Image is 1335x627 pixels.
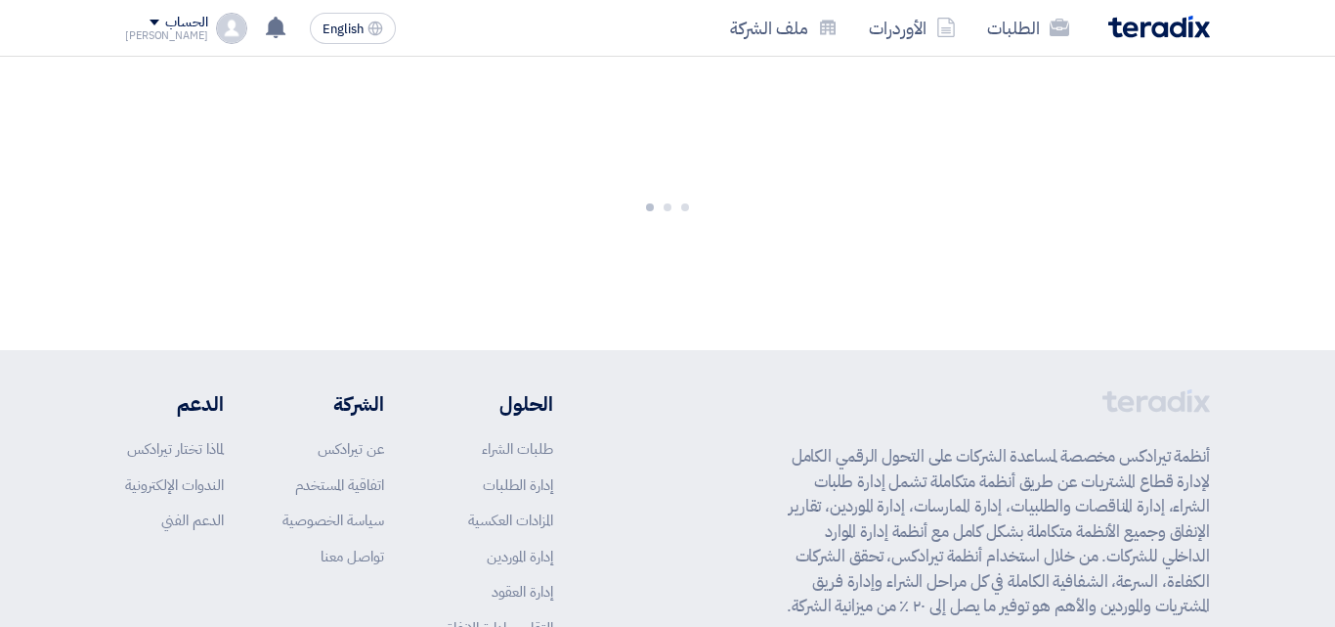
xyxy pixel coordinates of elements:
a: لماذا تختار تيرادكس [127,438,224,460]
li: الحلول [443,389,553,419]
a: تواصل معنا [321,546,384,567]
a: الدعم الفني [161,510,224,531]
img: profile_test.png [216,13,247,44]
a: إدارة الطلبات [483,474,553,496]
div: الحساب [165,15,207,31]
a: اتفاقية المستخدم [295,474,384,496]
a: المزادات العكسية [468,510,553,531]
img: Teradix logo [1108,16,1210,38]
button: English [310,13,396,44]
a: إدارة العقود [492,581,553,603]
div: [PERSON_NAME] [125,30,208,41]
a: إدارة الموردين [487,546,553,567]
p: أنظمة تيرادكس مخصصة لمساعدة الشركات على التحول الرقمي الكامل لإدارة قطاع المشتريات عن طريق أنظمة ... [776,444,1210,619]
li: الدعم [125,389,224,419]
a: عن تيرادكس [318,438,384,460]
span: English [323,22,364,36]
a: الطلبات [971,5,1085,51]
a: طلبات الشراء [482,438,553,460]
li: الشركة [282,389,384,419]
a: الندوات الإلكترونية [125,474,224,496]
a: ملف الشركة [714,5,853,51]
a: الأوردرات [853,5,971,51]
a: سياسة الخصوصية [282,510,384,531]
